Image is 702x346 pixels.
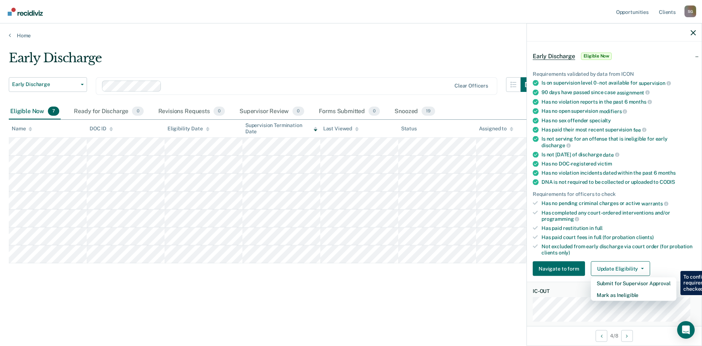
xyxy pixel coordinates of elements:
div: Ready for Discharge [72,104,145,120]
span: discharge [541,142,571,148]
div: DOC ID [90,126,113,132]
span: victim [597,161,612,167]
button: Submit for Supervisor Approval [591,278,676,289]
div: Not excluded from early discharge via court order (for probation clients [541,243,696,256]
img: Recidiviz [8,8,43,16]
span: specialty [589,117,611,123]
div: Has no DOC-registered [541,161,696,167]
div: Has completed any court-ordered interventions and/or [541,209,696,222]
span: Early Discharge [533,52,575,60]
a: Navigate to form link [533,261,588,276]
div: Early DischargeEligible Now [527,44,702,68]
span: months [658,170,676,176]
div: Clear officers [454,83,488,89]
span: fee [633,127,646,133]
div: DNA is not required to be collected or uploaded to [541,179,696,185]
div: Is not serving for an offense that is ineligible for early [541,136,696,148]
span: months [629,99,652,105]
dt: IC-OUT [533,288,696,294]
div: Has no pending criminal charges or active [541,200,696,207]
span: 0 [132,107,143,116]
button: Previous Opportunity [596,330,607,342]
div: Status [401,126,417,132]
a: Home [9,32,693,39]
div: Has no violation incidents dated within the past 6 [541,170,696,176]
span: programming [541,216,579,222]
button: Mark as Ineligible [591,289,676,301]
span: 0 [369,107,380,116]
span: warrants [641,200,668,206]
div: Open Intercom Messenger [677,321,695,339]
div: Has paid restitution in [541,225,696,231]
span: 0 [292,107,304,116]
button: Navigate to form [533,261,585,276]
div: Requirements validated by data from ICON [533,71,696,77]
div: Eligibility Date [167,126,210,132]
button: Next Opportunity [621,330,633,342]
span: modifiers [599,108,627,114]
div: Supervision Termination Date [245,122,317,135]
div: Has no open supervision [541,108,696,115]
span: assignment [617,89,650,95]
span: only) [559,249,570,255]
div: Has paid court fees in full (for probation [541,234,696,240]
div: Has no sex offender [541,117,696,123]
div: Is not [DATE] of discharge [541,151,696,158]
button: Update Eligibility [591,261,650,276]
div: Assigned to [479,126,513,132]
div: Last Viewed [323,126,359,132]
span: 7 [48,107,59,116]
button: Profile dropdown button [684,5,696,17]
div: Is on supervision level 0 - not available for [541,80,696,86]
span: clients) [636,234,654,240]
span: CODIS [660,179,675,185]
div: Has no violation reports in the past 6 [541,98,696,105]
div: Snoozed [393,104,437,120]
div: Early Discharge [9,51,535,71]
div: Revisions Requests [157,104,226,120]
div: 90 days have passed since case [541,89,696,96]
div: Has paid their most recent supervision [541,126,696,133]
div: Requirements for officers to check [533,191,696,197]
span: Early Discharge [12,81,78,88]
span: 0 [214,107,225,116]
div: Supervisor Review [238,104,306,120]
div: 4 / 8 [527,326,702,345]
div: S G [684,5,696,17]
span: 19 [422,107,435,116]
span: date [603,152,619,157]
span: Eligible Now [581,52,612,60]
div: Name [12,126,32,132]
span: supervision [639,80,671,86]
div: Eligible Now [9,104,61,120]
span: full [595,225,603,231]
div: Forms Submitted [317,104,382,120]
